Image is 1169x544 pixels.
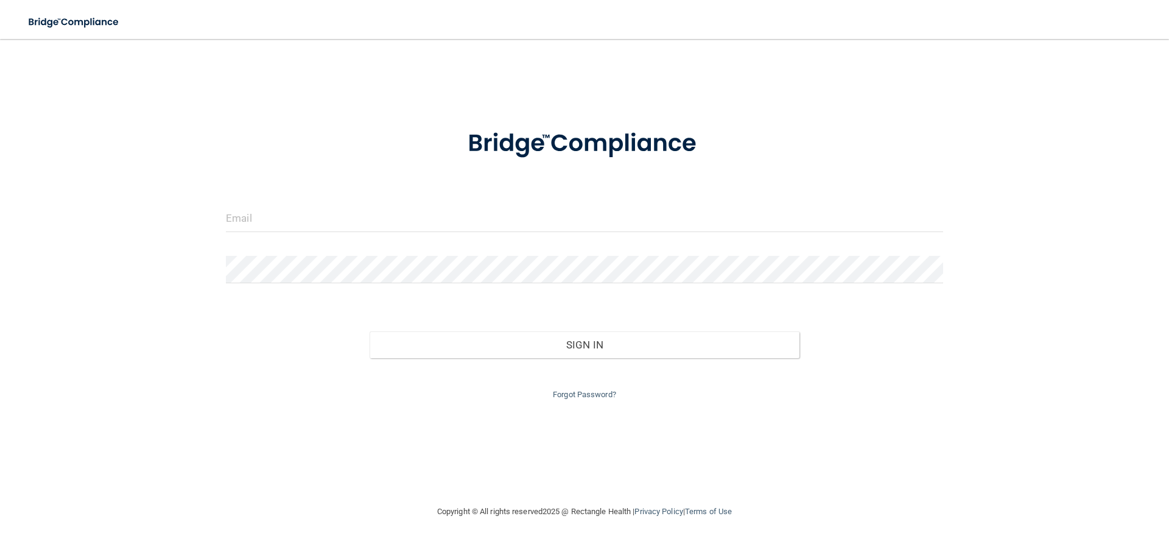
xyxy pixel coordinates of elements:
[553,390,616,399] a: Forgot Password?
[18,10,130,35] img: bridge_compliance_login_screen.278c3ca4.svg
[685,507,732,516] a: Terms of Use
[362,492,807,531] div: Copyright © All rights reserved 2025 @ Rectangle Health | |
[370,331,800,358] button: Sign In
[443,112,726,175] img: bridge_compliance_login_screen.278c3ca4.svg
[634,507,683,516] a: Privacy Policy
[226,205,943,232] input: Email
